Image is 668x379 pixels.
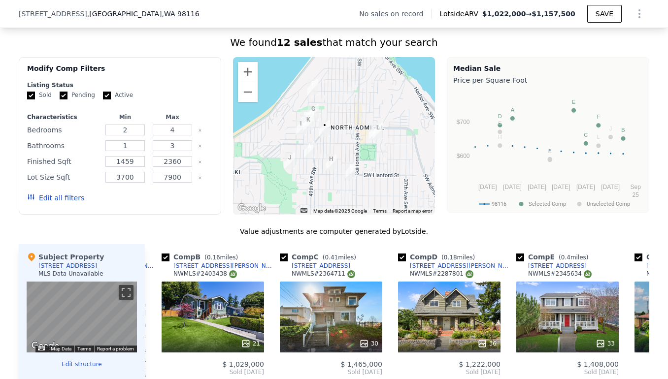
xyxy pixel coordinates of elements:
[561,254,570,261] span: 0.4
[207,254,220,261] span: 0.16
[584,132,588,138] text: C
[27,282,137,352] div: Map
[27,139,100,153] div: Bathrooms
[27,123,100,137] div: Bedrooms
[301,110,311,126] div: 5022 SW Waite St
[439,9,482,19] span: Lotside ARV
[51,346,71,352] button: Map Data
[457,153,470,159] text: $600
[27,282,137,352] div: Street View
[572,99,575,105] text: E
[372,123,383,139] div: 2640 Walnut Ave SW
[398,252,479,262] div: Comp D
[630,184,641,190] text: Sep
[319,120,330,137] div: 2635 47th Ave SW
[162,10,199,18] span: , WA 98116
[235,202,268,215] img: Google
[38,262,97,270] div: [STREET_ADDRESS]
[60,91,95,99] label: Pending
[38,346,45,350] button: Keyboard shortcuts
[241,339,260,348] div: 21
[516,252,593,262] div: Comp E
[621,127,625,133] text: B
[528,270,592,278] div: NWMLS # 2345634
[151,113,194,121] div: Max
[453,87,643,210] svg: A chart.
[528,262,587,270] div: [STREET_ADDRESS]
[103,113,147,121] div: Min
[27,193,84,203] button: Edit all filters
[238,82,258,102] button: Zoom out
[222,360,264,368] span: $ 1,029,000
[19,226,649,236] div: Value adjustments are computer generated by Lotside .
[587,5,622,23] button: SAVE
[398,368,501,376] span: Sold [DATE]
[27,170,100,184] div: Lot Size Sqft
[552,184,570,190] text: [DATE]
[304,141,315,158] div: 4914 SW Stevens St
[601,184,620,190] text: [DATE]
[103,92,111,99] input: Active
[516,262,587,270] a: [STREET_ADDRESS]
[393,208,432,214] a: Report a map error
[162,252,242,262] div: Comp B
[87,9,200,19] span: , [GEOGRAPHIC_DATA]
[27,252,104,262] div: Subject Property
[29,340,62,352] a: Open this area in Google Maps (opens a new window)
[38,270,103,278] div: MLS Data Unavailable
[453,63,643,73] div: Median Sale
[307,79,318,95] div: 2111 49th Ave SW
[587,201,630,207] text: Unselected Comp
[280,262,350,270] a: [STREET_ADDRESS]
[459,360,501,368] span: $ 1,222,000
[27,155,100,168] div: Finished Sqft
[198,144,202,148] button: Clear
[60,92,67,99] input: Pending
[596,339,615,348] div: 33
[630,4,649,24] button: Show Options
[548,148,552,154] text: K
[444,254,457,261] span: 0.18
[453,73,643,87] div: Price per Square Foot
[27,63,213,81] div: Modify Comp Filters
[503,184,522,190] text: [DATE]
[77,346,91,351] a: Terms (opens in new tab)
[280,368,382,376] span: Sold [DATE]
[292,270,355,278] div: NWMLS # 2364711
[301,208,307,213] button: Keyboard shortcuts
[173,262,276,270] div: [STREET_ADDRESS][PERSON_NAME]
[609,126,612,131] text: J
[478,184,497,190] text: [DATE]
[319,254,360,261] span: ( miles)
[235,202,268,215] a: Open this area in Google Maps (opens a new window)
[632,191,639,198] text: 25
[325,254,338,261] span: 0.41
[498,120,502,126] text: G
[359,339,378,348] div: 30
[555,254,592,261] span: ( miles)
[292,262,350,270] div: [STREET_ADDRESS]
[27,81,213,89] div: Listing Status
[549,148,551,154] text: I
[398,262,512,270] a: [STREET_ADDRESS][PERSON_NAME]
[103,91,133,99] label: Active
[97,346,134,351] a: Report a problem
[482,9,575,19] span: →
[410,262,512,270] div: [STREET_ADDRESS][PERSON_NAME]
[437,254,479,261] span: ( miles)
[597,134,600,140] text: L
[19,9,87,19] span: [STREET_ADDRESS]
[27,113,100,121] div: Characteristics
[410,270,473,278] div: NWMLS # 2287801
[482,10,526,18] span: $1,022,000
[359,9,431,19] div: No sales on record
[345,162,356,179] div: 3206 44th Ave SW
[528,184,546,190] text: [DATE]
[532,10,575,18] span: $1,157,500
[516,368,619,376] span: Sold [DATE]
[347,270,355,278] img: NWMLS Logo
[577,360,619,368] span: $ 1,408,000
[492,201,506,207] text: 98116
[27,92,35,99] input: Sold
[498,134,502,140] text: H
